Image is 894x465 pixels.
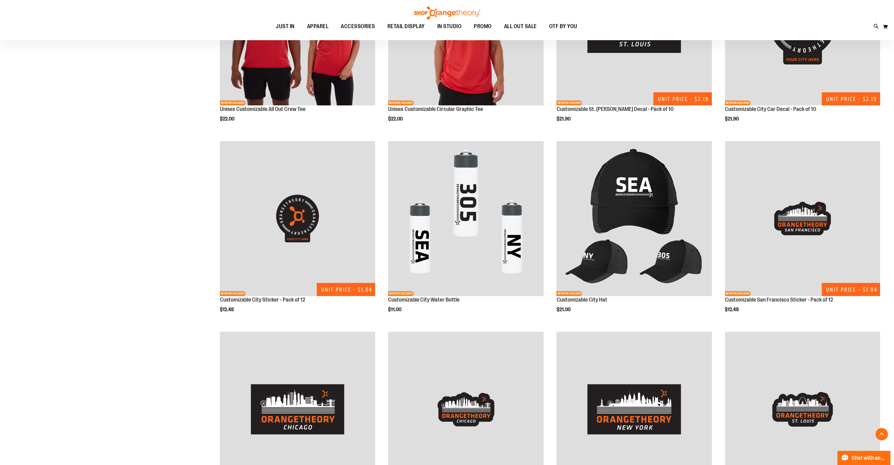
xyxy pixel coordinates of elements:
[220,106,306,112] a: Unisex Customizable All Out Crew Tee
[388,307,402,312] span: $11.00
[341,19,375,33] span: ACCESSORIES
[725,141,880,297] a: Product image for Customizable San Francisco Sticker - 12 PKNETWORK EXCLUSIVE
[388,141,543,296] img: Customizable City Water Bottle primary image
[220,291,246,296] span: NETWORK EXCLUSIVE
[725,297,833,303] a: Customizable San Francisco Sticker - Pack of 12
[556,106,674,112] a: Customizable St. [PERSON_NAME] Decal - Pack of 10
[556,100,582,105] span: NETWORK EXCLUSIVE
[725,141,880,296] img: Product image for Customizable San Francisco Sticker - 12 PK
[388,141,543,297] a: Customizable City Water Bottle primary imageNETWORK EXCLUSIVE
[220,307,235,312] span: $12.48
[725,291,751,296] span: NETWORK EXCLUSIVE
[852,455,887,461] span: Chat with an Expert
[220,100,246,105] span: NETWORK EXCLUSIVE
[556,116,571,122] span: $21.90
[385,138,546,328] div: product
[220,116,235,122] span: $22.00
[722,138,883,328] div: product
[556,307,571,312] span: $21.00
[725,100,751,105] span: NETWORK EXCLUSIVE
[307,19,329,33] span: APPAREL
[556,297,607,303] a: Customizable City Hat
[549,19,577,33] span: OTF BY YOU
[875,428,888,440] button: Back To Top
[217,138,378,328] div: product
[725,307,740,312] span: $12.48
[556,141,712,297] a: Main Image of 1536459NETWORK EXCLUSIVE
[725,116,740,122] span: $21.90
[388,100,414,105] span: NETWORK EXCLUSIVE
[387,19,425,33] span: RETAIL DISPLAY
[220,297,305,303] a: Customizable City Sticker - Pack of 12
[437,19,462,33] span: IN STUDIO
[556,141,712,296] img: Main Image of 1536459
[837,451,891,465] button: Chat with an Expert
[504,19,537,33] span: ALL OUT SALE
[388,106,483,112] a: Unisex Customizable Circular Graphic Tee
[553,138,715,328] div: product
[220,141,375,297] a: Product image for Customizable City Sticker - 12 PKNETWORK EXCLUSIVE
[388,116,404,122] span: $22.00
[220,141,375,296] img: Product image for Customizable City Sticker - 12 PK
[388,291,414,296] span: NETWORK EXCLUSIVE
[556,291,582,296] span: NETWORK EXCLUSIVE
[276,19,295,33] span: JUST IN
[413,6,481,19] img: Shop Orangetheory
[474,19,492,33] span: PROMO
[725,106,816,112] a: Customizable City Car Decal - Pack of 10
[388,297,460,303] a: Customizable City Water Bottle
